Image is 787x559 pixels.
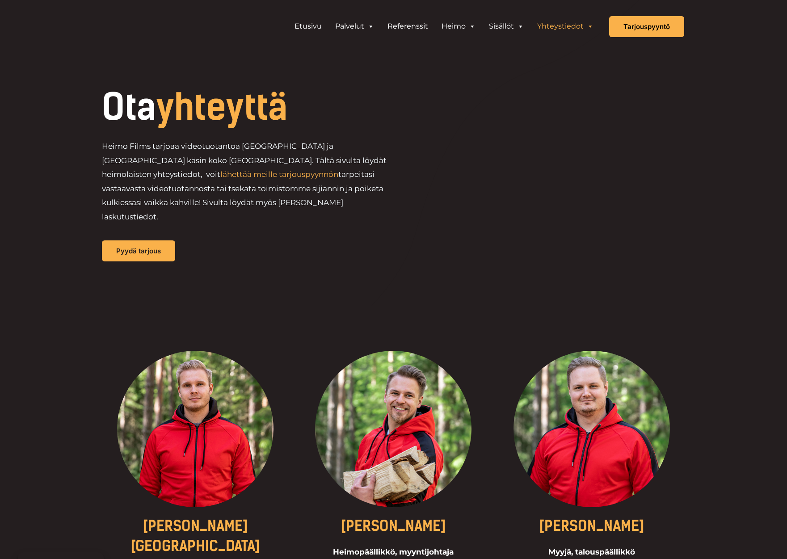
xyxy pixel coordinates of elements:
[381,17,435,35] a: Referenssit
[609,16,684,37] a: Tarjouspyyntö
[102,240,175,261] a: Pyydä tarjous
[482,17,530,35] a: Sisällöt
[288,17,328,35] a: Etusivu
[328,17,381,35] a: Palvelut
[283,17,605,35] aside: Header Widget 1
[435,17,482,35] a: Heimo
[102,89,455,125] h1: Ota
[539,517,644,534] a: [PERSON_NAME]
[130,517,260,555] a: [PERSON_NAME][GEOGRAPHIC_DATA]
[341,517,446,534] a: [PERSON_NAME]
[103,8,193,46] img: Heimo Filmsin logo
[116,248,161,254] span: Pyydä tarjous
[102,139,394,224] p: Heimo Films tarjoaa videotuotantoa [GEOGRAPHIC_DATA] ja [GEOGRAPHIC_DATA] käsin koko [GEOGRAPHIC_...
[220,170,338,179] a: lähettää meille tarjouspyynnön
[156,86,287,129] span: yhteyttä
[530,17,600,35] a: Yhteystiedot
